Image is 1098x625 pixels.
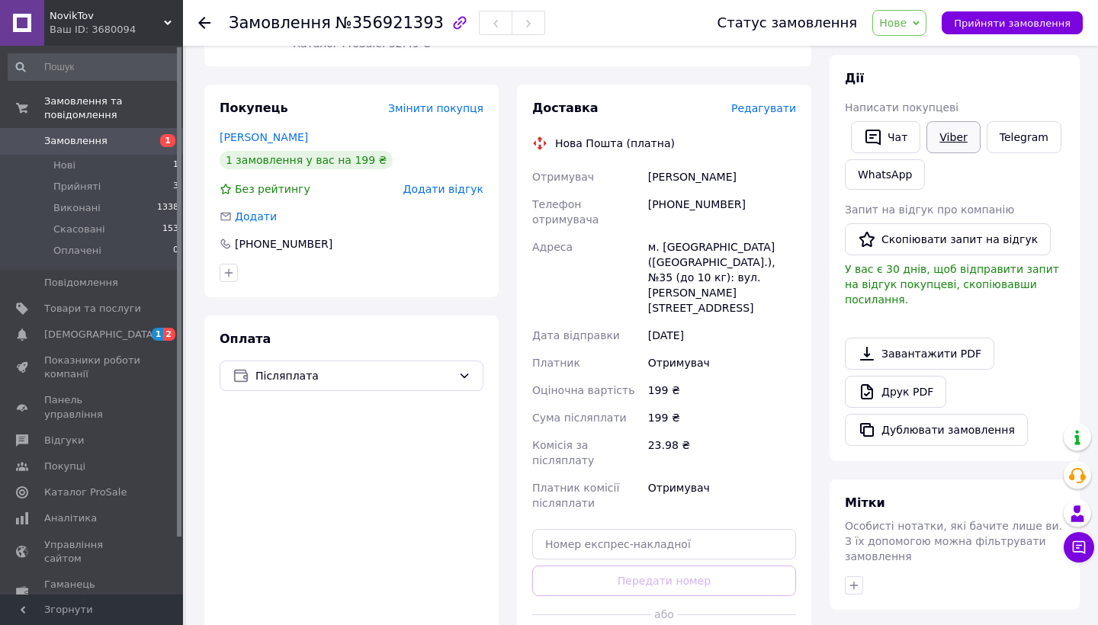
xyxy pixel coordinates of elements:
[1064,532,1094,562] button: Чат з покупцем
[645,404,799,431] div: 199 ₴
[926,121,980,153] a: Viber
[645,431,799,474] div: 23.98 ₴
[44,511,97,525] span: Аналітика
[44,434,84,447] span: Відгуки
[44,393,141,421] span: Панель управління
[532,101,599,115] span: Доставка
[645,377,799,404] div: 199 ₴
[44,460,85,473] span: Покупці
[645,322,799,349] div: [DATE]
[942,11,1083,34] button: Прийняти замовлення
[987,121,1061,153] a: Telegram
[44,538,141,566] span: Управління сайтом
[173,180,178,194] span: 3
[532,482,619,509] span: Платник комісії післяплати
[532,241,573,253] span: Адреса
[845,520,1062,562] span: Особисті нотатки, які бачите лише ви. З їх допомогою можна фільтрувати замовлення
[845,71,864,85] span: Дії
[255,367,452,384] span: Післяплата
[651,607,678,622] span: або
[44,134,108,148] span: Замовлення
[173,159,178,172] span: 1
[152,328,164,341] span: 1
[645,163,799,191] div: [PERSON_NAME]
[157,201,178,215] span: 1338
[53,159,75,172] span: Нові
[532,439,594,466] span: Комісія за післяплату
[845,223,1051,255] button: Скопіювати запит на відгук
[50,23,183,37] div: Ваш ID: 3680094
[163,328,175,341] span: 2
[235,210,277,223] span: Додати
[233,236,334,252] div: [PHONE_NUMBER]
[532,357,580,369] span: Платник
[845,495,885,510] span: Мітки
[44,354,141,381] span: Показники роботи компанії
[53,223,105,236] span: Скасовані
[198,15,210,30] div: Повернутися назад
[403,183,483,195] span: Додати відгук
[731,102,796,114] span: Редагувати
[845,204,1014,216] span: Запит на відгук про компанію
[44,328,157,341] span: [DEMOGRAPHIC_DATA]
[532,384,634,396] span: Оціночна вартість
[44,486,127,499] span: Каталог ProSale
[845,338,994,370] a: Завантажити PDF
[532,529,796,559] input: Номер експрес-накладної
[53,244,101,258] span: Оплачені
[845,376,946,408] a: Друк PDF
[229,14,331,32] span: Замовлення
[645,233,799,322] div: м. [GEOGRAPHIC_DATA] ([GEOGRAPHIC_DATA].), №35 (до 10 кг): вул. [PERSON_NAME][STREET_ADDRESS]
[718,15,858,30] div: Статус замовлення
[44,578,141,605] span: Гаманець компанії
[50,9,164,23] span: NovikTov
[954,18,1071,29] span: Прийняти замовлення
[851,121,920,153] button: Чат
[879,17,907,29] span: Нове
[532,171,594,183] span: Отримувач
[44,95,183,122] span: Замовлення та повідомлення
[532,412,627,424] span: Сума післяплати
[335,14,444,32] span: №356921393
[160,134,175,147] span: 1
[173,244,178,258] span: 0
[8,53,180,81] input: Пошук
[845,101,958,114] span: Написати покупцеві
[53,201,101,215] span: Виконані
[220,131,308,143] a: [PERSON_NAME]
[162,223,178,236] span: 153
[645,191,799,233] div: [PHONE_NUMBER]
[551,136,679,151] div: Нова Пошта (платна)
[388,102,483,114] span: Змінити покупця
[645,474,799,517] div: Отримувач
[645,349,799,377] div: Отримувач
[532,198,599,226] span: Телефон отримувача
[220,151,393,169] div: 1 замовлення у вас на 199 ₴
[53,180,101,194] span: Прийняті
[44,276,118,290] span: Повідомлення
[845,159,925,190] a: WhatsApp
[220,332,271,346] span: Оплата
[845,414,1028,446] button: Дублювати замовлення
[293,37,431,50] span: Каталог ProSale: 32.49 ₴
[220,101,288,115] span: Покупець
[235,183,310,195] span: Без рейтингу
[44,302,141,316] span: Товари та послуги
[845,263,1059,306] span: У вас є 30 днів, щоб відправити запит на відгук покупцеві, скопіювавши посилання.
[532,329,620,341] span: Дата відправки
